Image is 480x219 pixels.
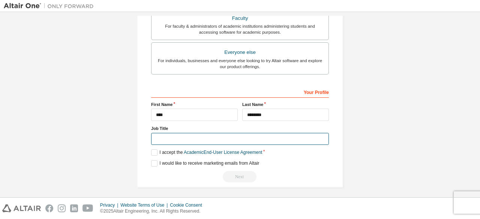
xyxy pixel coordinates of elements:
[70,204,78,212] img: linkedin.svg
[100,202,120,208] div: Privacy
[82,204,93,212] img: youtube.svg
[45,204,53,212] img: facebook.svg
[151,101,238,107] label: First Name
[151,149,262,156] label: I accept the
[100,208,207,215] p: © 2025 Altair Engineering, Inc. All Rights Reserved.
[58,204,66,212] img: instagram.svg
[151,86,329,98] div: Your Profile
[151,160,259,167] label: I would like to receive marketing emails from Altair
[4,2,97,10] img: Altair One
[2,204,41,212] img: altair_logo.svg
[170,202,206,208] div: Cookie Consent
[151,171,329,182] div: Read and acccept EULA to continue
[151,125,329,131] label: Job Title
[242,101,329,107] label: Last Name
[156,47,324,58] div: Everyone else
[156,13,324,24] div: Faculty
[156,58,324,70] div: For individuals, businesses and everyone else looking to try Altair software and explore our prod...
[156,23,324,35] div: For faculty & administrators of academic institutions administering students and accessing softwa...
[120,202,170,208] div: Website Terms of Use
[184,150,262,155] a: Academic End-User License Agreement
